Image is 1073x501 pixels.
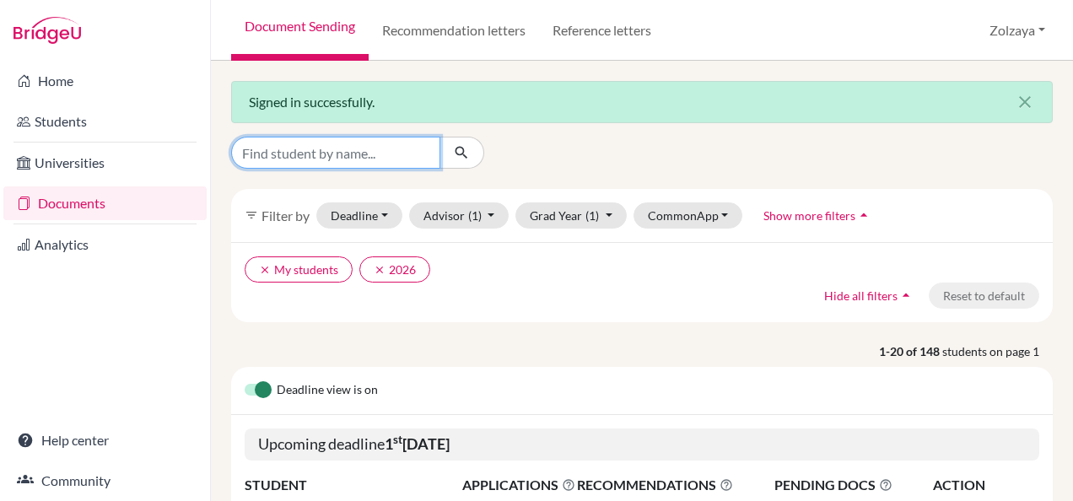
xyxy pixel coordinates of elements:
[763,208,855,223] span: Show more filters
[3,64,207,98] a: Home
[245,208,258,222] i: filter_list
[3,423,207,457] a: Help center
[3,186,207,220] a: Documents
[3,146,207,180] a: Universities
[277,380,378,401] span: Deadline view is on
[259,264,271,276] i: clear
[585,208,599,223] span: (1)
[231,137,440,169] input: Find student by name...
[3,105,207,138] a: Students
[462,475,575,495] span: APPLICATIONS
[316,202,402,229] button: Deadline
[231,81,1053,123] div: Signed in successfully.
[3,228,207,261] a: Analytics
[245,428,1039,461] h5: Upcoming deadline
[245,474,461,496] th: STUDENT
[932,474,1039,496] th: ACTION
[393,433,402,446] sup: st
[855,207,872,224] i: arrow_drop_up
[879,342,942,360] strong: 1-20 of 148
[13,17,81,44] img: Bridge-U
[245,256,353,283] button: clearMy students
[385,434,450,453] b: 1 [DATE]
[929,283,1039,309] button: Reset to default
[577,475,733,495] span: RECOMMENDATIONS
[468,208,482,223] span: (1)
[998,82,1052,122] button: Close
[749,202,887,229] button: Show more filtersarrow_drop_up
[262,207,310,224] span: Filter by
[810,283,929,309] button: Hide all filtersarrow_drop_up
[982,14,1053,46] button: Zolzaya
[359,256,430,283] button: clear2026
[3,464,207,498] a: Community
[1015,92,1035,112] i: close
[515,202,627,229] button: Grad Year(1)
[942,342,1053,360] span: students on page 1
[634,202,743,229] button: CommonApp
[774,475,931,495] span: PENDING DOCS
[374,264,386,276] i: clear
[898,287,914,304] i: arrow_drop_up
[824,288,898,303] span: Hide all filters
[409,202,510,229] button: Advisor(1)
